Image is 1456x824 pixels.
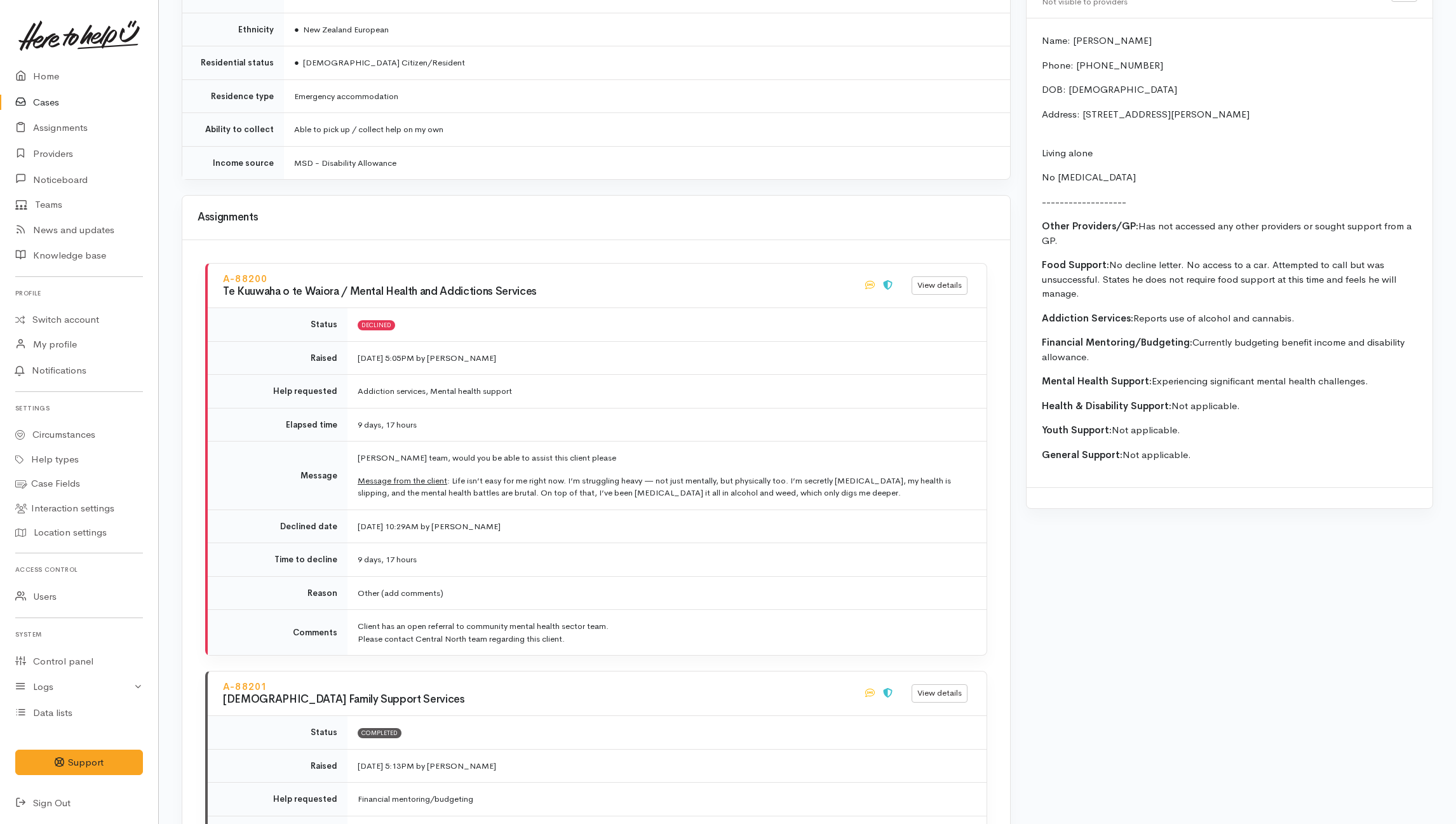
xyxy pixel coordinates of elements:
p: Currently budgeting benefit income and disability allowance. [1042,335,1417,364]
p: Address: [STREET_ADDRESS][PERSON_NAME] [1042,107,1417,122]
time: [DATE] 5:05PM [358,353,414,363]
td: Residential status [182,46,284,80]
td: Message [208,442,347,510]
span: [DEMOGRAPHIC_DATA] Citizen/Resident [294,57,465,68]
td: Income source [182,146,284,179]
h3: Assignments [198,212,995,224]
td: Residence type [182,79,284,113]
u: Message from the client [358,475,447,486]
td: Addiction services, Mental health support [347,375,987,409]
span: by [PERSON_NAME] [421,521,501,532]
p: Has not accessed any other providers or sought support from a GP. [1042,219,1417,248]
strong: General Support: [1042,449,1122,461]
p: Reports use of alcohol and cannabis. [1042,311,1417,326]
p: ------------------- [1042,195,1417,210]
td: Ability to collect [182,113,284,147]
td: Raised [208,341,347,375]
p: Experiencing significant mental health challenges. [1042,374,1417,389]
strong: Health & Disability Support: [1042,400,1171,412]
td: Help requested [208,375,347,409]
span: 9 days, 17 hours [358,554,417,565]
button: Support [15,750,143,776]
strong: Food Support: [1042,259,1109,271]
h3: [DEMOGRAPHIC_DATA] Family Support Services [223,694,848,706]
td: Status [208,716,347,749]
p: DOB: [DEMOGRAPHIC_DATA] [1042,83,1417,97]
strong: Mental Health Support: [1042,375,1152,387]
p: Living alone [1042,132,1417,160]
h3: Te Kuuwaha o te Waiora / Mental Health and Addictions Services [223,286,848,298]
span: 9 days, 17 hours [358,419,417,430]
span: Emergency accommodation [294,91,398,102]
td: Comments [208,610,347,656]
time: [DATE] 5:13PM [358,760,414,771]
td: Help requested [208,783,347,816]
h6: System [15,626,143,643]
h6: Profile [15,285,143,302]
a: A-88200 [223,273,267,285]
span: ● [294,57,299,68]
a: View details [912,684,967,703]
span: Able to pick up / collect help on my own [294,124,443,135]
td: Time to decline [208,543,347,577]
span: New Zealand European [294,24,389,35]
td: Reason [208,576,347,610]
strong: Addiction Services: [1042,312,1133,324]
h6: Access control [15,561,143,578]
p: No [MEDICAL_DATA] [1042,170,1417,185]
span: MSD - Disability Allowance [294,158,396,168]
p: Name: [PERSON_NAME] [1042,34,1417,48]
td: Financial mentoring/budgeting [347,783,987,816]
a: View details [912,276,967,295]
p: Not applicable. [1042,399,1417,414]
td: Status [208,308,347,341]
p: Phone: [PHONE_NUMBER] [1042,58,1417,73]
td: Other (add comments) [347,576,987,610]
span: Completed [358,728,401,738]
span: [PERSON_NAME] team, would you be able to assist this client please [358,452,616,463]
td: Client has an open referral to community mental health sector team. Please contact Central North ... [347,610,987,656]
time: [DATE] 10:29AM [358,521,419,532]
p: No decline letter. No access to a car. Attempted to call but was unsuccessful. States he does not... [1042,258,1417,301]
strong: Financial Mentoring/Budgeting: [1042,336,1192,348]
span: by [PERSON_NAME] [416,353,496,363]
span: Declined [358,320,395,330]
strong: Other Providers/GP: [1042,220,1138,232]
span: by [PERSON_NAME] [416,760,496,771]
span: : Life isn’t easy for me right now. I’m struggling heavy — not just mentally, but physically too.... [358,475,951,499]
h6: Settings [15,400,143,417]
td: Ethnicity [182,13,284,46]
strong: Youth Support: [1042,424,1112,436]
p: Not applicable. [1042,448,1417,463]
p: Not applicable. [1042,423,1417,438]
td: Declined date [208,510,347,543]
td: Elapsed time [208,408,347,442]
td: Raised [208,749,347,783]
a: A-88201 [223,680,267,692]
span: ● [294,24,299,35]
